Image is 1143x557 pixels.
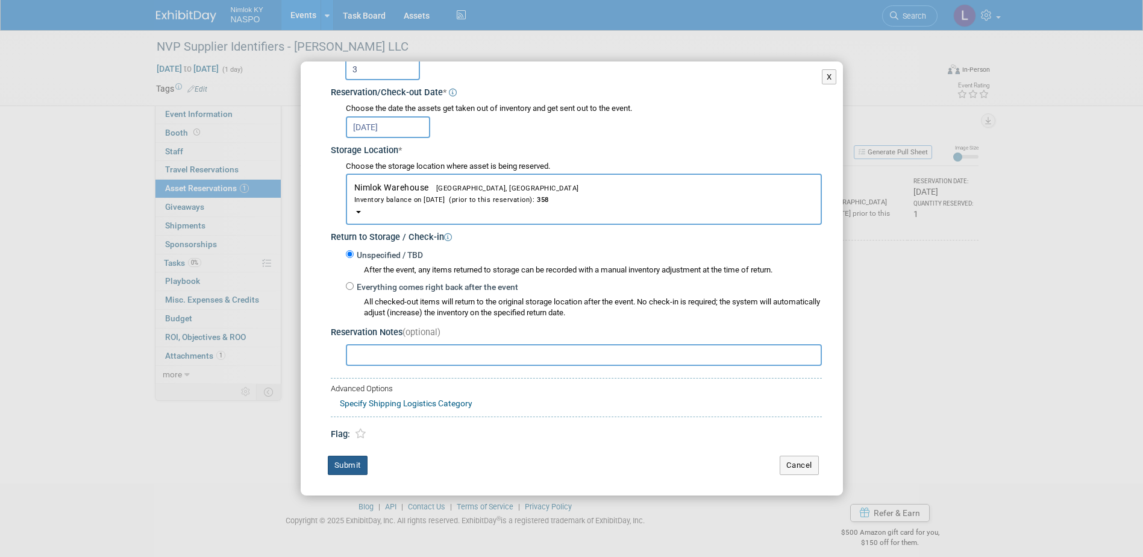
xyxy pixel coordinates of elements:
div: Reservation/Check-out Date [331,83,822,99]
div: Reservation Notes [331,327,822,339]
span: Flag: [331,429,350,439]
span: (optional) [402,327,440,338]
div: Choose the date the assets get taken out of inventory and get sent out to the event. [346,103,822,115]
span: Nimlok Warehouse [354,183,813,205]
div: Return to Storage / Check-in [331,228,822,244]
span: 358 [534,196,549,204]
div: Choose the storage location where asset is being reserved. [346,161,822,172]
div: Inventory balance on [DATE] (prior to this reservation): [354,194,813,205]
input: Reservation Date [346,116,430,138]
label: Unspecified / TBD [354,250,423,262]
button: Submit [328,456,368,475]
button: Cancel [780,456,819,475]
div: All checked-out items will return to the original storage location after the event. No check-in i... [364,297,822,319]
div: After the event, any items returned to storage can be recorded with a manual inventory adjustment... [346,262,822,276]
div: Advanced Options [331,383,822,395]
label: Everything comes right back after the event [354,282,518,294]
a: Specify Shipping Logistics Category [340,398,472,408]
button: X [822,69,837,85]
button: Nimlok Warehouse[GEOGRAPHIC_DATA], [GEOGRAPHIC_DATA]Inventory balance on [DATE] (prior to this re... [346,174,822,225]
span: [GEOGRAPHIC_DATA], [GEOGRAPHIC_DATA] [429,184,579,192]
div: Storage Location [331,141,822,157]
